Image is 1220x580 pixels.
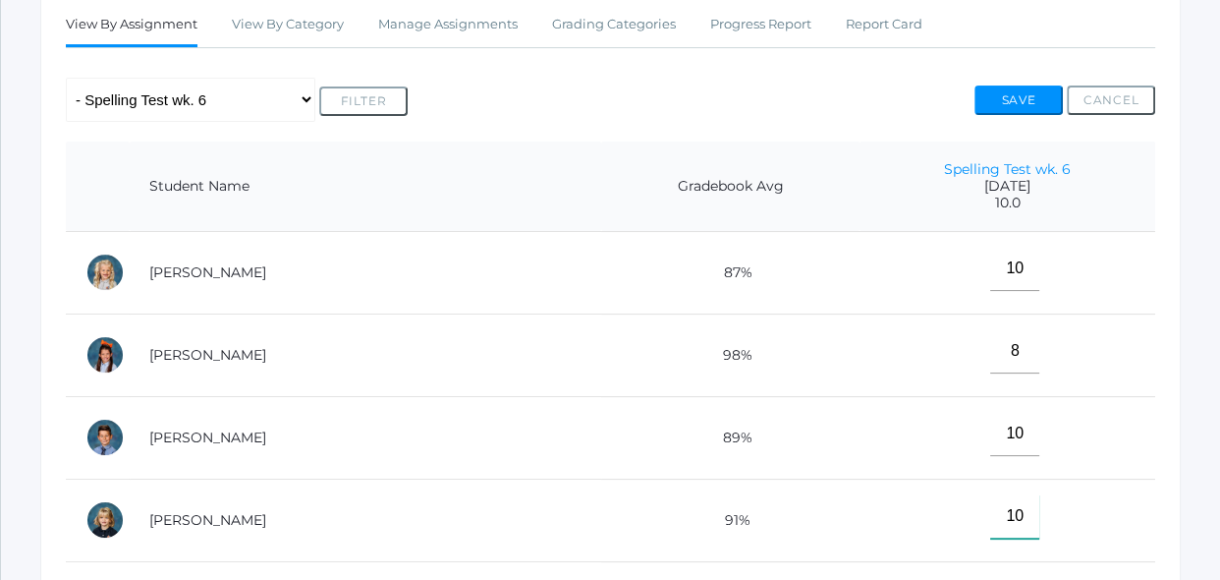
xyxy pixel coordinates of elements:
[378,5,518,44] a: Manage Assignments
[85,418,125,457] div: Curran Bigley
[601,231,860,314] td: 87%
[974,86,1063,115] button: Save
[130,142,601,232] th: Student Name
[149,429,266,446] a: [PERSON_NAME]
[149,511,266,529] a: [PERSON_NAME]
[149,263,266,281] a: [PERSON_NAME]
[879,178,1136,195] span: [DATE]
[85,253,125,292] div: Elle Albanese
[601,396,860,479] td: 89%
[232,5,344,44] a: View By Category
[846,5,922,44] a: Report Card
[552,5,676,44] a: Grading Categories
[601,314,860,396] td: 98%
[85,500,125,540] div: Kellie Callaway
[944,160,1071,178] a: Spelling Test wk. 6
[149,346,266,364] a: [PERSON_NAME]
[710,5,811,44] a: Progress Report
[66,5,197,47] a: View By Assignment
[319,87,408,116] button: Filter
[601,142,860,232] th: Gradebook Avg
[1067,86,1155,115] button: Cancel
[85,335,125,375] div: Alexandra Benson
[879,195,1136,211] span: 10.0
[601,479,860,561] td: 91%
